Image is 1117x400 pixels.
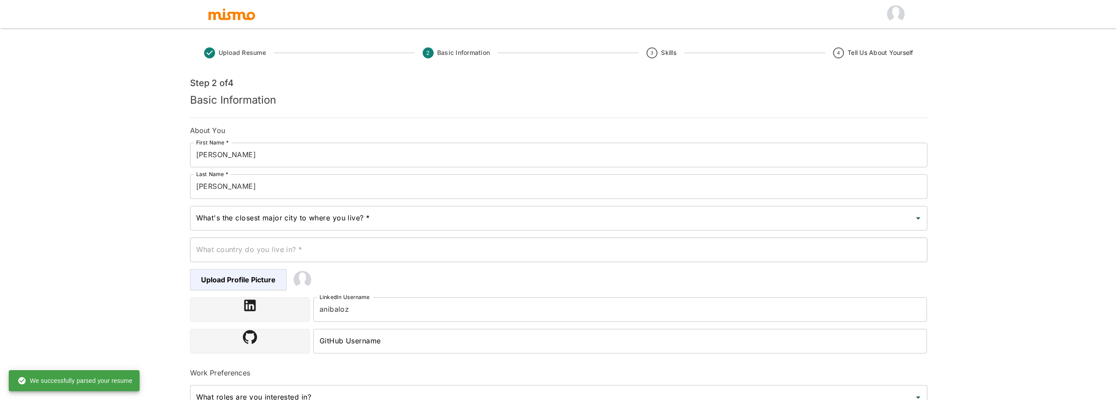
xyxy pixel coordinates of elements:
[848,48,913,57] span: Tell Us About Yourself
[661,48,676,57] span: Skills
[320,293,370,301] label: LinkedIn Username
[294,271,311,288] img: 2Q==
[190,93,804,107] h5: Basic Information
[190,125,927,136] h6: About You
[426,50,430,56] text: 2
[18,373,133,389] div: We successfully parsed your resume
[651,50,654,56] text: 3
[196,139,229,146] label: First Name *
[190,76,804,90] h6: Step 2 of 4
[190,269,287,290] span: Upload Profile Picture
[837,50,840,56] text: 4
[208,7,256,21] img: logo
[912,212,924,224] button: Open
[887,5,905,23] img: null null
[437,48,490,57] span: Basic Information
[219,48,266,57] span: Upload Resume
[190,368,927,378] h6: Work Preferences
[196,170,228,178] label: Last Name *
